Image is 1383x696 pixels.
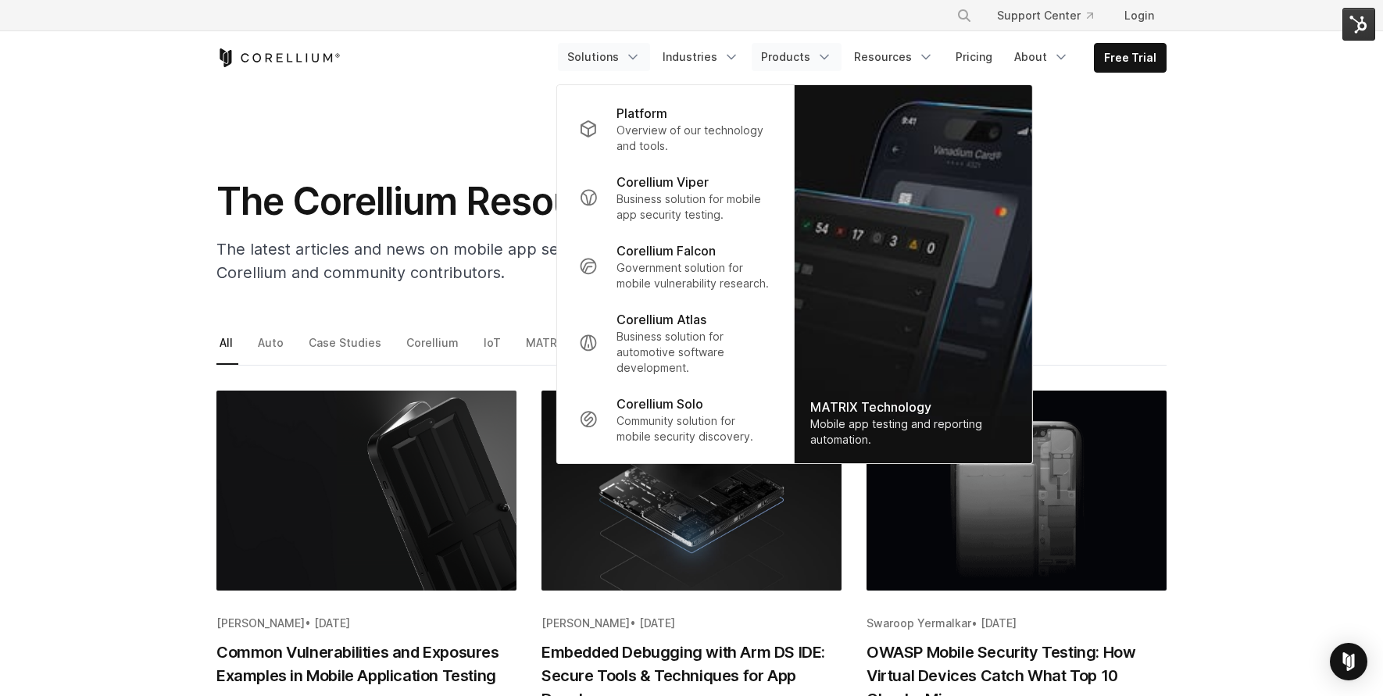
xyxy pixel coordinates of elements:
a: Corellium Atlas Business solution for automotive software development. [566,301,784,385]
a: Industries [653,43,749,71]
a: Case Studies [306,332,387,365]
a: Products [752,43,842,71]
a: About [1005,43,1078,71]
a: Platform Overview of our technology and tools. [566,95,784,163]
span: [DATE] [314,616,350,630]
h1: The Corellium Resource Library [216,178,842,225]
a: Corellium Home [216,48,341,67]
div: Mobile app testing and reporting automation. [810,416,1017,448]
p: Corellium Viper [616,173,709,191]
p: Corellium Atlas [616,310,706,329]
a: All [216,332,238,365]
a: MATRIX Technology Mobile app testing and reporting automation. [795,85,1032,463]
img: Common Vulnerabilities and Exposures Examples in Mobile Application Testing [216,391,516,591]
span: [DATE] [981,616,1017,630]
p: Business solution for automotive software development. [616,329,772,376]
a: Corellium [403,332,464,365]
p: Business solution for mobile app security testing. [616,191,772,223]
span: Swaroop Yermalkar [867,616,971,630]
div: • [867,616,1167,631]
a: Solutions [558,43,650,71]
p: Overview of our technology and tools. [616,123,772,154]
p: Community solution for mobile security discovery. [616,413,772,444]
a: Corellium Falcon Government solution for mobile vulnerability research. [566,232,784,301]
p: Corellium Solo [616,394,703,413]
div: Open Intercom Messenger [1330,643,1367,680]
div: Navigation Menu [938,2,1167,30]
span: [PERSON_NAME] [216,616,305,630]
p: Government solution for mobile vulnerability research. [616,260,772,291]
div: • [541,616,842,631]
p: Platform [616,104,667,123]
a: MATRIX [523,332,573,365]
img: Matrix_WebNav_1x [795,85,1032,463]
span: The latest articles and news on mobile app security testing, IoT and research from Corellium and ... [216,240,829,282]
a: Login [1112,2,1167,30]
span: [DATE] [639,616,675,630]
button: Search [950,2,978,30]
h2: Common Vulnerabilities and Exposures Examples in Mobile Application Testing [216,641,516,687]
a: Resources [845,43,943,71]
a: Auto [255,332,289,365]
img: HubSpot Tools Menu Toggle [1342,8,1375,41]
img: Embedded Debugging with Arm DS IDE: Secure Tools & Techniques for App Developers [541,391,842,591]
img: OWASP Mobile Security Testing: How Virtual Devices Catch What Top 10 Checks Miss [867,391,1167,591]
a: Pricing [946,43,1002,71]
span: [PERSON_NAME] [541,616,630,630]
a: IoT [481,332,506,365]
div: Navigation Menu [558,43,1167,73]
a: Support Center [985,2,1106,30]
a: Free Trial [1095,44,1166,72]
a: Corellium Solo Community solution for mobile security discovery. [566,385,784,454]
div: • [216,616,516,631]
p: Corellium Falcon [616,241,716,260]
div: MATRIX Technology [810,398,1017,416]
a: Corellium Viper Business solution for mobile app security testing. [566,163,784,232]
